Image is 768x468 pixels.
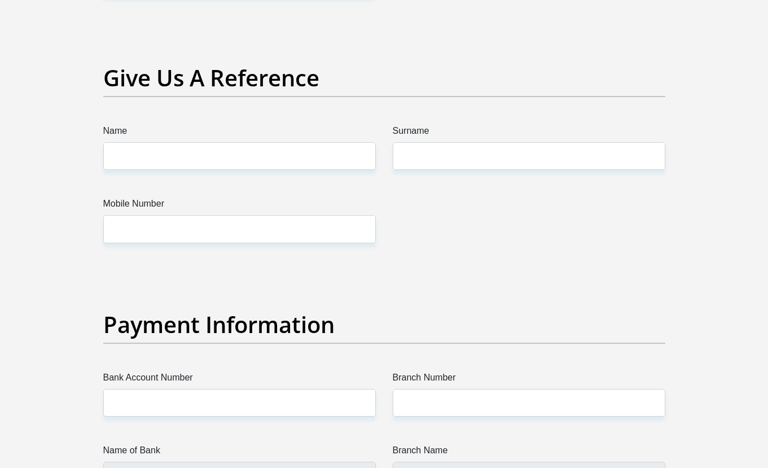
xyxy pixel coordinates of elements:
h2: Payment Information [103,311,665,338]
input: Branch Number [393,389,665,417]
label: Branch Name [393,444,665,462]
label: Surname [393,124,665,142]
input: Mobile Number [103,215,376,243]
label: Mobile Number [103,197,376,215]
input: Bank Account Number [103,389,376,417]
input: Surname [393,142,665,170]
label: Bank Account Number [103,371,376,389]
input: Name [103,142,376,170]
label: Branch Number [393,371,665,389]
label: Name [103,124,376,142]
h2: Give Us A Reference [103,64,665,91]
label: Name of Bank [103,444,376,462]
